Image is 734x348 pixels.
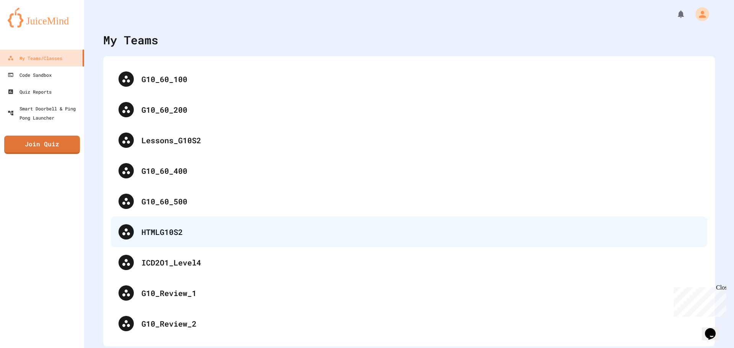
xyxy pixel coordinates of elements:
[141,257,700,268] div: ICD2O1_Level4
[141,318,700,329] div: G10_Review_2
[141,73,700,85] div: G10_60_100
[111,186,707,217] div: G10_60_500
[671,284,726,317] iframe: chat widget
[111,125,707,155] div: Lessons_G10S2
[111,155,707,186] div: G10_60_400
[141,134,700,146] div: Lessons_G10S2
[687,5,711,23] div: My Account
[103,31,158,49] div: My Teams
[662,8,687,21] div: My Notifications
[111,247,707,278] div: ICD2O1_Level4
[111,278,707,308] div: G10_Review_1
[141,165,700,176] div: G10_60_400
[141,196,700,207] div: G10_60_500
[111,64,707,94] div: G10_60_100
[8,53,62,63] div: My Teams/Classes
[8,8,76,28] img: logo-orange.svg
[8,87,52,96] div: Quiz Reports
[141,287,700,299] div: G10_Review_1
[111,94,707,125] div: G10_60_200
[111,217,707,247] div: HTMLG10S2
[8,104,81,122] div: Smart Doorbell & Ping Pong Launcher
[8,70,52,79] div: Code Sandbox
[141,226,700,238] div: HTMLG10S2
[3,3,53,49] div: Chat with us now!Close
[702,317,726,340] iframe: chat widget
[4,136,80,154] a: Join Quiz
[141,104,700,115] div: G10_60_200
[111,308,707,339] div: G10_Review_2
